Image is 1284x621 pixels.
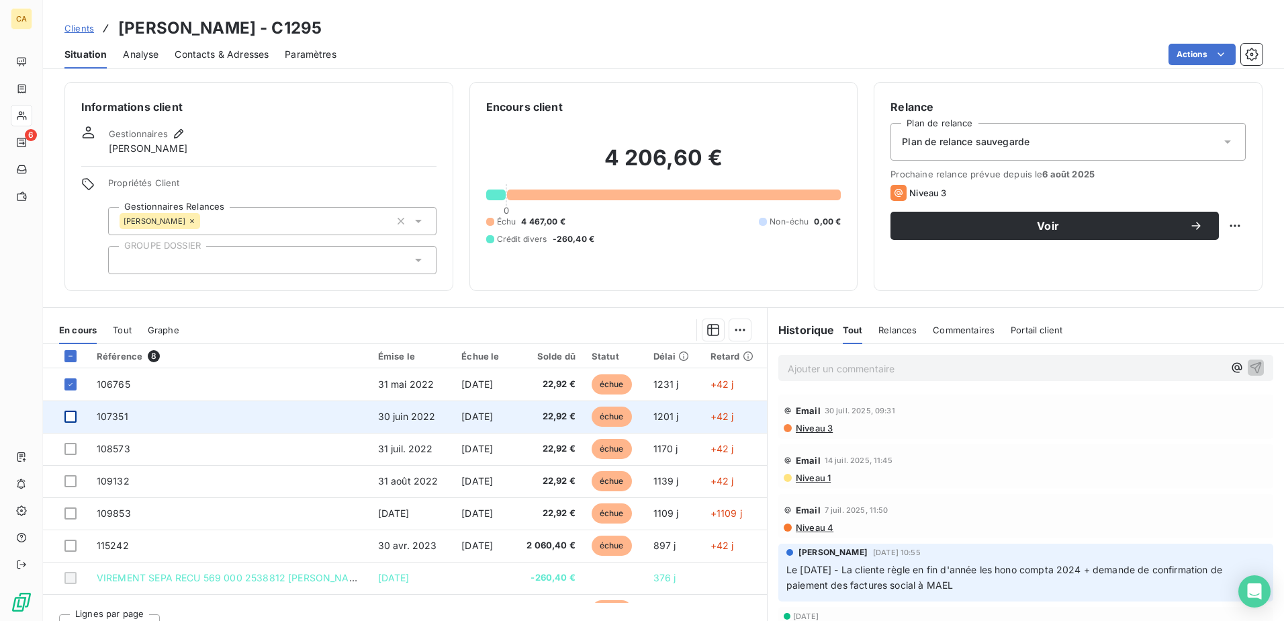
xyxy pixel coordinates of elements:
[520,442,576,456] span: 22,92 €
[520,507,576,520] span: 22,92 €
[592,351,637,362] div: Statut
[378,351,446,362] div: Émise le
[592,536,632,556] span: échue
[592,471,632,491] span: échue
[653,507,679,519] span: 1109 j
[504,205,509,216] span: 0
[520,474,576,488] span: 22,92 €
[378,443,433,454] span: 31 juil. 2022
[786,564,1225,591] span: Le [DATE] - La cliente règle en fin d'année les hono compta 2024 + demande de confirmation de pai...
[97,411,128,422] span: 107351
[592,439,632,459] span: échue
[11,591,32,613] img: Logo LeanPay
[109,142,187,155] span: [PERSON_NAME]
[461,351,504,362] div: Échue le
[1042,169,1095,179] span: 6 août 2025
[794,472,831,483] span: Niveau 1
[794,423,833,433] span: Niveau 3
[710,540,734,551] span: +42 j
[907,220,1189,231] span: Voir
[148,325,179,335] span: Graphe
[890,169,1246,179] span: Prochaine relance prévue depuis le
[175,48,269,61] span: Contacts & Adresses
[497,216,516,228] span: Échu
[796,405,821,416] span: Email
[461,378,493,390] span: [DATE]
[796,455,821,466] span: Email
[825,506,888,514] span: 7 juil. 2025, 11:50
[520,410,576,423] span: 22,92 €
[461,475,493,487] span: [DATE]
[902,135,1029,149] span: Plan de relance sauvegarde
[843,325,863,335] span: Tout
[378,540,437,551] span: 30 avr. 2023
[768,322,835,338] h6: Historique
[653,443,678,454] span: 1170 j
[710,378,734,390] span: +42 j
[378,475,439,487] span: 31 août 2022
[378,411,436,422] span: 30 juin 2022
[108,177,437,196] span: Propriétés Client
[378,572,410,583] span: [DATE]
[794,522,833,533] span: Niveau 4
[653,572,676,583] span: 376 j
[890,99,1246,115] h6: Relance
[461,411,493,422] span: [DATE]
[1168,44,1236,65] button: Actions
[710,475,734,487] span: +42 j
[825,456,892,464] span: 14 juil. 2025, 11:45
[1238,575,1271,608] div: Open Intercom Messenger
[793,612,819,620] span: [DATE]
[11,8,32,30] div: CA
[109,128,168,139] span: Gestionnaires
[486,99,563,115] h6: Encours client
[97,507,131,519] span: 109853
[200,215,211,227] input: Ajouter une valeur
[553,233,594,245] span: -260,40 €
[653,378,679,390] span: 1231 j
[653,351,694,362] div: Délai
[653,475,679,487] span: 1139 j
[124,217,185,225] span: [PERSON_NAME]
[97,378,130,390] span: 106765
[653,411,679,422] span: 1201 j
[97,572,381,583] span: VIREMENT SEPA RECU 569 000 2538812 [PERSON_NAME] FA
[461,540,493,551] span: [DATE]
[520,351,576,362] div: Solde dû
[1011,325,1062,335] span: Portail client
[878,325,917,335] span: Relances
[59,325,97,335] span: En cours
[118,16,322,40] h3: [PERSON_NAME] - C1295
[81,99,437,115] h6: Informations client
[933,325,995,335] span: Commentaires
[97,350,362,362] div: Référence
[97,540,129,551] span: 115242
[890,212,1219,240] button: Voir
[770,216,809,228] span: Non-échu
[148,350,160,362] span: 8
[798,546,868,558] span: [PERSON_NAME]
[592,374,632,395] span: échue
[497,233,547,245] span: Crédit divers
[97,443,130,454] span: 108573
[814,216,841,228] span: 0,00 €
[592,600,632,620] span: échue
[521,216,565,228] span: 4 467,00 €
[710,351,759,362] div: Retard
[461,507,493,519] span: [DATE]
[113,325,132,335] span: Tout
[653,540,676,551] span: 897 j
[120,254,130,266] input: Ajouter une valeur
[592,503,632,524] span: échue
[710,507,742,519] span: +1109 j
[520,539,576,552] span: 2 060,40 €
[64,23,94,34] span: Clients
[486,144,841,185] h2: 4 206,60 €
[825,407,895,415] span: 30 juil. 2025, 09:31
[97,475,130,487] span: 109132
[520,571,576,585] span: -260,40 €
[796,505,821,515] span: Email
[285,48,336,61] span: Paramètres
[520,378,576,391] span: 22,92 €
[873,548,921,556] span: [DATE] 10:55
